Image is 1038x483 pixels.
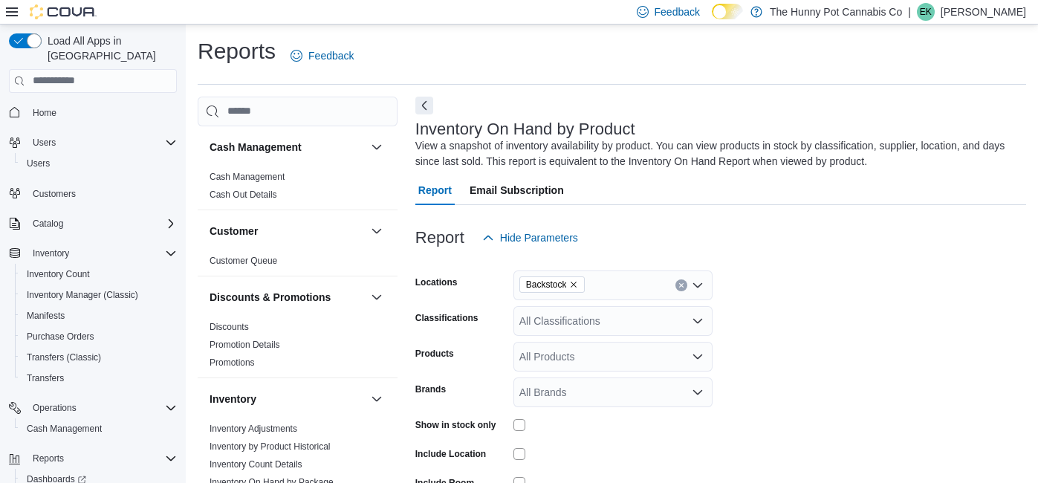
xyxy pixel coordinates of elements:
button: Cash Management [15,418,183,439]
span: Hide Parameters [500,230,578,245]
span: Customer Queue [210,255,277,267]
span: Inventory Adjustments [210,423,297,435]
button: Discounts & Promotions [210,290,365,305]
a: Inventory Manager (Classic) [21,286,144,304]
span: Home [33,107,56,119]
span: EK [920,3,932,21]
button: Cash Management [368,138,386,156]
span: Users [33,137,56,149]
a: Customers [27,185,82,203]
button: Discounts & Promotions [368,288,386,306]
div: Discounts & Promotions [198,318,398,377]
span: Operations [27,399,177,417]
a: Users [21,155,56,172]
p: The Hunny Pot Cannabis Co [770,3,902,21]
div: Cash Management [198,168,398,210]
span: Cash Out Details [210,189,277,201]
a: Customer Queue [210,256,277,266]
span: Manifests [21,307,177,325]
a: Cash Management [21,420,108,438]
button: Transfers [15,368,183,389]
button: Reports [27,450,70,467]
h1: Reports [198,36,276,66]
button: Users [3,132,183,153]
button: Open list of options [692,315,704,327]
button: Users [27,134,62,152]
h3: Discounts & Promotions [210,290,331,305]
span: Transfers [21,369,177,387]
a: Feedback [285,41,360,71]
span: Transfers (Classic) [27,351,101,363]
button: Inventory Manager (Classic) [15,285,183,305]
span: Backstock [519,276,586,293]
button: Customers [3,183,183,204]
label: Locations [415,276,458,288]
a: Manifests [21,307,71,325]
button: Hide Parameters [476,223,584,253]
input: Dark Mode [712,4,743,19]
a: Inventory Adjustments [210,424,297,434]
span: Inventory [33,247,69,259]
button: Manifests [15,305,183,326]
button: Open list of options [692,279,704,291]
button: Inventory Count [15,264,183,285]
span: Inventory Count [27,268,90,280]
button: Open list of options [692,386,704,398]
span: Users [27,134,177,152]
button: Inventory [3,243,183,264]
p: [PERSON_NAME] [941,3,1026,21]
button: Inventory [27,244,75,262]
div: View a snapshot of inventory availability by product. You can view products in stock by classific... [415,138,1019,169]
button: Inventory [210,392,365,406]
button: Users [15,153,183,174]
button: Customer [368,222,386,240]
label: Show in stock only [415,419,496,431]
a: Home [27,104,62,122]
label: Classifications [415,312,479,324]
h3: Inventory [210,392,256,406]
span: Transfers (Classic) [21,349,177,366]
span: Inventory Manager (Classic) [21,286,177,304]
span: Catalog [33,218,63,230]
span: Reports [27,450,177,467]
button: Clear input [675,279,687,291]
span: Users [21,155,177,172]
button: Home [3,102,183,123]
a: Purchase Orders [21,328,100,346]
a: Discounts [210,322,249,332]
span: Transfers [27,372,64,384]
a: Transfers (Classic) [21,349,107,366]
span: Purchase Orders [21,328,177,346]
a: Cash Out Details [210,189,277,200]
button: Open list of options [692,351,704,363]
span: Report [418,175,452,205]
span: Users [27,158,50,169]
button: Catalog [27,215,69,233]
h3: Inventory On Hand by Product [415,120,635,138]
span: Discounts [210,321,249,333]
button: Next [415,97,433,114]
span: Cash Management [27,423,102,435]
button: Remove Backstock from selection in this group [569,280,578,289]
label: Products [415,348,454,360]
a: Inventory Count [21,265,96,283]
span: Inventory [27,244,177,262]
span: Promotions [210,357,255,369]
button: Catalog [3,213,183,234]
button: Reports [3,448,183,469]
span: Operations [33,402,77,414]
a: Inventory by Product Historical [210,441,331,452]
a: Promotion Details [210,340,280,350]
a: Inventory Count Details [210,459,302,470]
button: Inventory [368,390,386,408]
h3: Customer [210,224,258,239]
button: Operations [3,398,183,418]
span: Home [27,103,177,122]
span: Cash Management [210,171,285,183]
span: Cash Management [21,420,177,438]
button: Customer [210,224,365,239]
span: Customers [27,184,177,203]
h3: Cash Management [210,140,302,155]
